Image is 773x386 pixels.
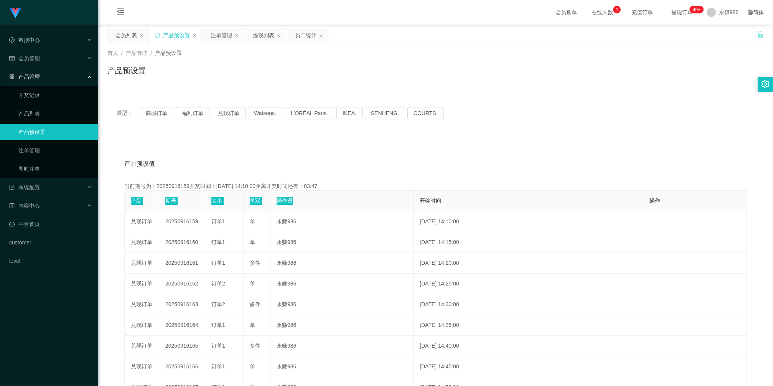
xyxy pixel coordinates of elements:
a: level [9,253,92,269]
a: 即时注单 [18,161,92,177]
button: L'ORÉAL Paris. [285,107,334,119]
span: 操作员 [277,198,293,204]
span: 订单1 [211,218,225,224]
td: [DATE] 14:45:00 [414,356,643,377]
a: 产品列表 [18,106,92,121]
span: 产品 [131,198,142,204]
span: 订单2 [211,301,225,307]
i: 图标: appstore-o [9,74,15,79]
td: 20250916160 [159,232,205,253]
span: 多件 [250,343,260,349]
i: 图标: form [9,185,15,190]
i: 图标: menu-fold [107,0,134,25]
span: 开奖时间 [420,198,441,204]
button: COURTS. [407,107,444,119]
td: 永赚986 [270,232,414,253]
div: 提现列表 [253,28,274,43]
sup: 298 [689,6,703,13]
td: 永赚986 [270,274,414,294]
td: 永赚986 [270,315,414,336]
td: 20250916164 [159,315,205,336]
sup: 4 [613,6,621,13]
div: 会员列表 [115,28,137,43]
td: 永赚986 [270,294,414,315]
td: 永赚986 [270,253,414,274]
td: [DATE] 14:25:00 [414,274,643,294]
i: 图标: check-circle-o [9,37,15,43]
td: 永赚986 [270,211,414,232]
a: 图标: dashboard平台首页 [9,216,92,232]
span: 期号 [165,198,176,204]
span: 产品预设置 [155,50,182,56]
a: 注单管理 [18,143,92,158]
button: 兑现订单 [212,107,246,119]
td: 永赚986 [270,356,414,377]
span: 单 [250,218,255,224]
a: customer [9,235,92,250]
span: 订单1 [211,363,225,370]
td: [DATE] 14:20:00 [414,253,643,274]
i: 图标: close [319,33,323,38]
td: [DATE] 14:35:00 [414,315,643,336]
span: 首页 [107,50,118,56]
td: [DATE] 14:15:00 [414,232,643,253]
td: 兑现订单 [125,274,159,294]
i: 图标: profile [9,203,15,208]
span: 多件 [250,301,260,307]
span: 提现订单 [668,10,697,15]
span: 订单2 [211,280,225,287]
img: logo.9652507e.png [9,8,21,18]
i: 图标: close [139,33,144,38]
span: 单 [250,239,255,245]
span: 内容中心 [9,203,40,209]
i: 图标: close [277,33,281,38]
i: 图标: global [748,10,753,15]
span: 订单1 [211,239,225,245]
button: SENHENG. [365,107,405,119]
h1: 产品预设置 [107,65,146,76]
td: 兑现订单 [125,356,159,377]
td: 20250916161 [159,253,205,274]
td: [DATE] 14:10:00 [414,211,643,232]
td: 20250916165 [159,336,205,356]
span: 产品管理 [126,50,147,56]
a: 产品预设置 [18,124,92,140]
span: 类型： [117,107,140,119]
span: 产品管理 [9,74,40,80]
span: 操作 [649,198,660,204]
span: 充值订单 [628,10,657,15]
span: 订单1 [211,322,225,328]
button: IKEA. [336,107,363,119]
td: 兑现订单 [125,232,159,253]
td: 兑现订单 [125,294,159,315]
a: 开奖记录 [18,87,92,103]
td: 20250916166 [159,356,205,377]
td: 兑现订单 [125,336,159,356]
button: Watsons. [248,107,282,119]
td: 兑现订单 [125,211,159,232]
div: 当前期号为：20250916159开奖时间：[DATE] 14:10:00距离开奖时间还有：03:47 [124,182,747,190]
span: 单双 [250,198,260,204]
span: 多件 [250,260,260,266]
span: 在线人数 [588,10,617,15]
button: 商城订单 [140,107,173,119]
div: 员工统计 [295,28,316,43]
span: 产品预设值 [124,159,155,168]
i: 图标: close [192,33,197,38]
i: 图标: sync [155,33,160,38]
td: 永赚986 [270,336,414,356]
div: 注单管理 [211,28,232,43]
span: 数据中心 [9,37,40,43]
td: 兑现订单 [125,253,159,274]
span: 单 [250,363,255,370]
span: 会员管理 [9,55,40,61]
span: 系统配置 [9,184,40,190]
i: 图标: setting [761,80,770,88]
td: 兑现订单 [125,315,159,336]
div: 产品预设置 [163,28,190,43]
span: / [150,50,152,56]
span: 订单1 [211,343,225,349]
td: 20250916163 [159,294,205,315]
span: 大小 [211,198,222,204]
td: [DATE] 14:40:00 [414,336,643,356]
